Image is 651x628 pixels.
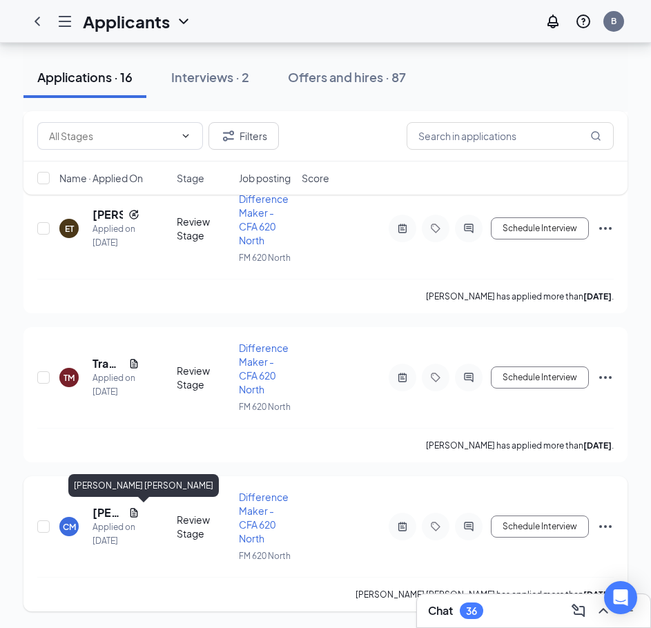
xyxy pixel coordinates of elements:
span: Score [302,171,329,185]
svg: Document [128,507,139,518]
h5: [PERSON_NAME] [93,207,123,222]
svg: Notifications [545,13,561,30]
svg: QuestionInfo [575,13,592,30]
svg: Document [128,358,139,369]
button: ChevronUp [592,600,614,622]
svg: ActiveNote [394,372,411,383]
b: [DATE] [583,589,612,600]
div: Open Intercom Messenger [604,581,637,614]
button: Schedule Interview [491,366,589,389]
svg: Filter [220,128,237,144]
h1: Applicants [83,10,170,33]
div: Interviews · 2 [171,68,249,86]
span: Difference Maker - CFA 620 North [239,491,289,544]
svg: ActiveChat [460,223,477,234]
div: Applied on [DATE] [93,371,139,399]
svg: Ellipses [597,518,614,535]
svg: ChevronLeft [29,13,46,30]
span: Difference Maker - CFA 620 North [239,342,289,395]
button: Schedule Interview [491,217,589,239]
div: Review Stage [177,364,231,391]
b: [DATE] [583,291,612,302]
svg: ChevronUp [595,602,612,619]
svg: Reapply [128,209,139,220]
svg: ActiveNote [394,521,411,532]
div: Offers and hires · 87 [288,68,406,86]
p: [PERSON_NAME] has applied more than . [426,291,614,302]
svg: Ellipses [597,220,614,237]
div: Applications · 16 [37,68,133,86]
span: Stage [177,171,204,185]
span: Job posting [239,171,291,185]
svg: Ellipses [597,369,614,386]
svg: Hamburger [57,13,73,30]
div: [PERSON_NAME] [PERSON_NAME] [68,474,219,497]
svg: ChevronDown [180,130,191,141]
svg: Tag [427,223,444,234]
svg: ComposeMessage [570,602,587,619]
svg: ActiveNote [394,223,411,234]
svg: Tag [427,521,444,532]
svg: Tag [427,372,444,383]
div: Review Stage [177,215,231,242]
div: ET [65,223,74,235]
div: Applied on [DATE] [93,520,139,548]
span: Name · Applied On [59,171,143,185]
svg: ActiveChat [460,372,477,383]
p: [PERSON_NAME] [PERSON_NAME] has applied more than . [356,589,614,600]
b: [DATE] [583,440,612,451]
span: FM 620 North [239,551,291,561]
h5: Tramaurie Mayweather [93,356,123,371]
button: Schedule Interview [491,516,589,538]
span: FM 620 North [239,402,291,412]
h3: Chat [428,603,453,618]
div: B [611,15,616,27]
p: [PERSON_NAME] has applied more than . [426,440,614,451]
input: Search in applications [407,122,614,150]
div: TM [64,372,75,384]
div: 36 [466,605,477,617]
button: ComposeMessage [567,600,590,622]
svg: MagnifyingGlass [590,130,601,141]
span: FM 620 North [239,253,291,263]
div: Applied on [DATE] [93,222,139,250]
input: All Stages [49,128,175,144]
div: Review Stage [177,513,231,540]
svg: ChevronDown [175,13,192,30]
div: CM [63,521,76,533]
h5: [PERSON_NAME] [PERSON_NAME] [93,505,123,520]
button: Filter Filters [208,122,279,150]
svg: ActiveChat [460,521,477,532]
